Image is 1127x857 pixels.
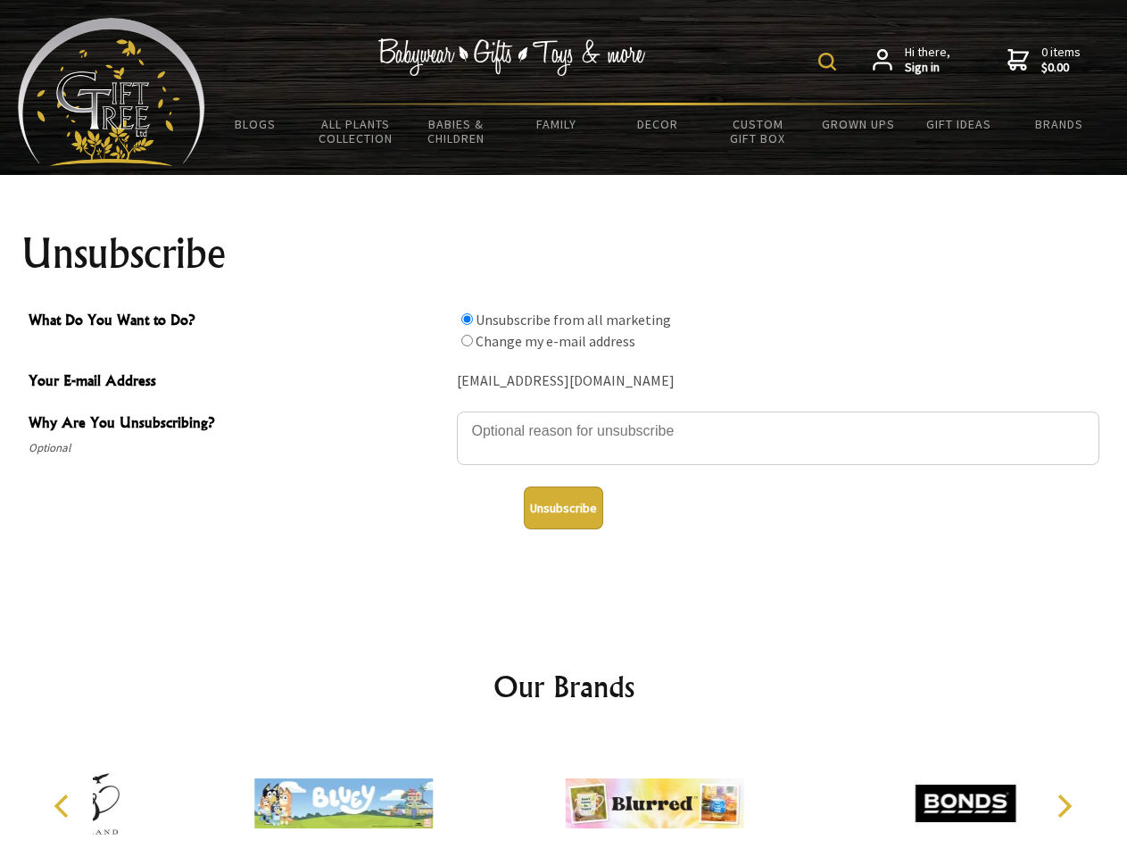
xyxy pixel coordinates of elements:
[818,53,836,71] img: product search
[18,18,205,166] img: Babyware - Gifts - Toys and more...
[1041,60,1081,76] strong: $0.00
[908,105,1009,143] a: Gift Ideas
[29,412,448,437] span: Why Are You Unsubscribing?
[808,105,908,143] a: Grown Ups
[873,45,950,76] a: Hi there,Sign in
[21,232,1106,275] h1: Unsubscribe
[708,105,808,157] a: Custom Gift Box
[476,332,635,350] label: Change my e-mail address
[461,335,473,346] input: What Do You Want to Do?
[205,105,306,143] a: BLOGS
[36,665,1092,708] h2: Our Brands
[406,105,507,157] a: Babies & Children
[378,38,646,76] img: Babywear - Gifts - Toys & more
[45,786,84,826] button: Previous
[457,368,1099,395] div: [EMAIL_ADDRESS][DOMAIN_NAME]
[29,309,448,335] span: What Do You Want to Do?
[306,105,407,157] a: All Plants Collection
[524,487,603,529] button: Unsubscribe
[29,370,448,395] span: Your E-mail Address
[457,412,1099,465] textarea: Why Are You Unsubscribing?
[461,313,473,325] input: What Do You Want to Do?
[1041,44,1081,76] span: 0 items
[1044,786,1083,826] button: Next
[1009,105,1110,143] a: Brands
[905,45,950,76] span: Hi there,
[29,437,448,459] span: Optional
[476,311,671,329] label: Unsubscribe from all marketing
[1007,45,1081,76] a: 0 items$0.00
[507,105,608,143] a: Family
[607,105,708,143] a: Decor
[905,60,950,76] strong: Sign in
